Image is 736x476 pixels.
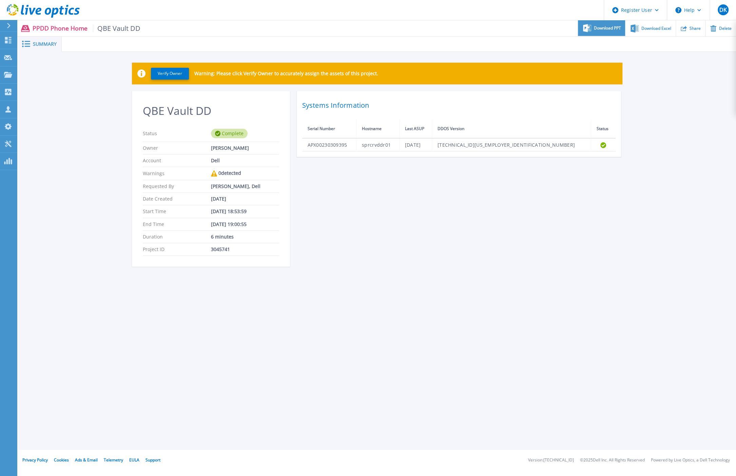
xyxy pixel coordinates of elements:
a: Telemetry [104,457,123,463]
th: DDOS Version [432,120,591,138]
p: Project ID [143,247,211,252]
li: Version: [TECHNICAL_ID] [528,458,574,462]
a: Support [146,457,160,463]
div: 3045741 [211,247,279,252]
div: 0 detected [211,170,279,177]
h2: QBE Vault DD [143,105,279,117]
div: 6 minutes [211,234,279,240]
li: Powered by Live Optics, a Dell Technology [651,458,730,462]
th: Hostname [356,120,399,138]
div: [DATE] 18:53:59 [211,209,279,214]
span: Download PPT [594,26,621,30]
th: Status [591,120,615,138]
p: Start Time [143,209,211,214]
p: Warning: Please click Verify Owner to accurately assign the assets of this project. [194,71,378,76]
span: Summary [33,42,57,46]
p: Date Created [143,196,211,202]
p: Duration [143,234,211,240]
div: [DATE] 19:00:55 [211,222,279,227]
p: Warnings [143,170,211,177]
p: Account [143,158,211,163]
a: Ads & Email [75,457,98,463]
div: Dell [211,158,279,163]
p: Owner [143,145,211,151]
td: APX00230309395 [302,138,356,151]
span: Share [690,26,701,30]
button: Verify Owner [151,68,189,80]
span: QBE Vault DD [93,24,141,32]
div: [PERSON_NAME] [211,145,279,151]
a: Privacy Policy [22,457,48,463]
span: DK [719,7,727,13]
td: [TECHNICAL_ID][US_EMPLOYER_IDENTIFICATION_NUMBER] [432,138,591,151]
span: Download Excel [641,26,671,30]
span: Delete [719,26,732,30]
li: © 2025 Dell Inc. All Rights Reserved [580,458,645,462]
a: Cookies [54,457,69,463]
th: Last ASUP [399,120,432,138]
div: [PERSON_NAME], Dell [211,184,279,189]
td: [DATE] [399,138,432,151]
h2: Systems Information [302,99,616,111]
p: Status [143,129,211,138]
p: End Time [143,222,211,227]
div: Complete [211,129,248,138]
td: sprcrvddr01 [356,138,399,151]
p: Requested By [143,184,211,189]
p: PPDD Phone Home [33,24,141,32]
th: Serial Number [302,120,356,138]
div: [DATE] [211,196,279,202]
a: EULA [129,457,139,463]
